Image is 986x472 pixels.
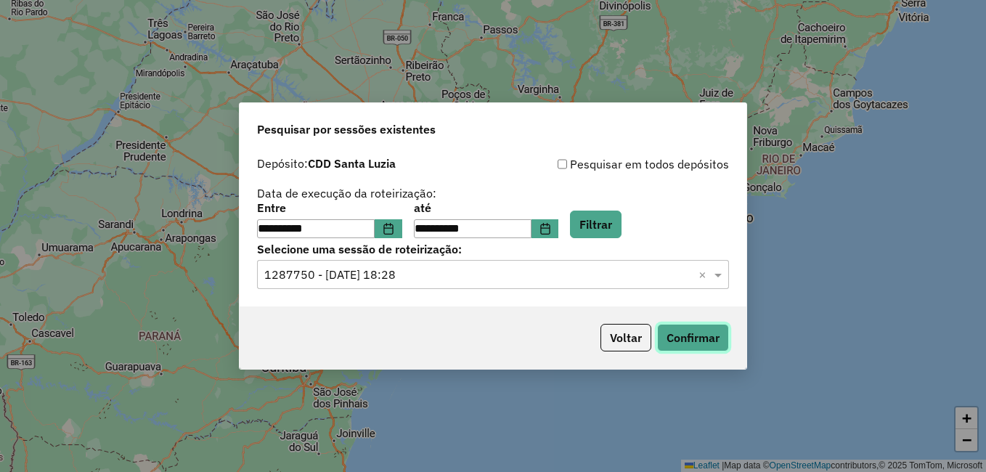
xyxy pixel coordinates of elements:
[570,211,622,238] button: Filtrar
[698,266,711,283] span: Clear all
[257,121,436,138] span: Pesquisar por sessões existentes
[414,199,559,216] label: até
[600,324,651,351] button: Voltar
[257,199,402,216] label: Entre
[657,324,729,351] button: Confirmar
[308,156,396,171] strong: CDD Santa Luzia
[257,155,396,172] label: Depósito:
[531,219,559,238] button: Choose Date
[375,219,402,238] button: Choose Date
[493,155,729,173] div: Pesquisar em todos depósitos
[257,184,436,202] label: Data de execução da roteirização:
[257,240,729,258] label: Selecione uma sessão de roteirização:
